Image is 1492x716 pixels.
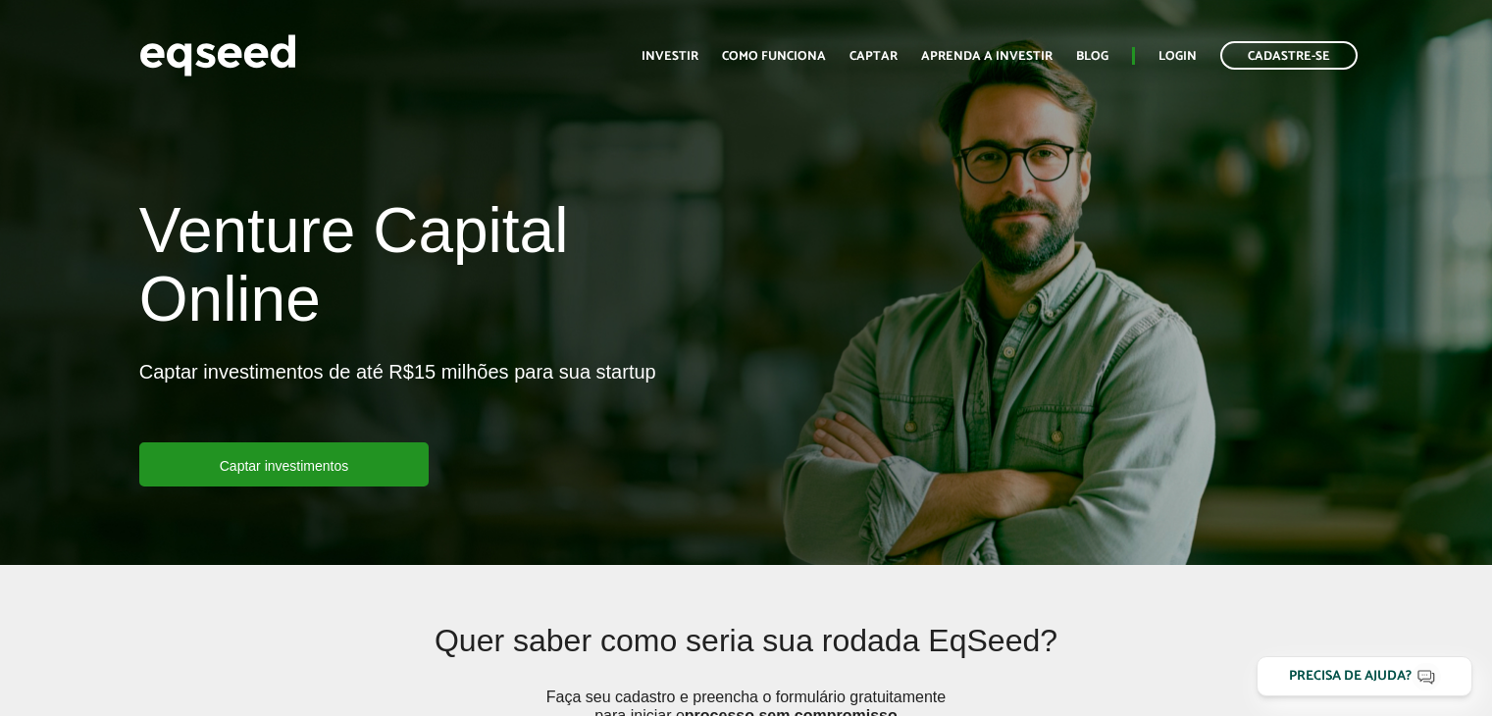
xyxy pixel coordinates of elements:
[722,50,826,63] a: Como funciona
[642,50,698,63] a: Investir
[264,624,1229,688] h2: Quer saber como seria sua rodada EqSeed?
[139,196,732,344] h1: Venture Capital Online
[849,50,898,63] a: Captar
[921,50,1053,63] a: Aprenda a investir
[1158,50,1197,63] a: Login
[1076,50,1108,63] a: Blog
[139,360,656,442] p: Captar investimentos de até R$15 milhões para sua startup
[139,442,430,486] a: Captar investimentos
[139,29,296,81] img: EqSeed
[1220,41,1358,70] a: Cadastre-se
